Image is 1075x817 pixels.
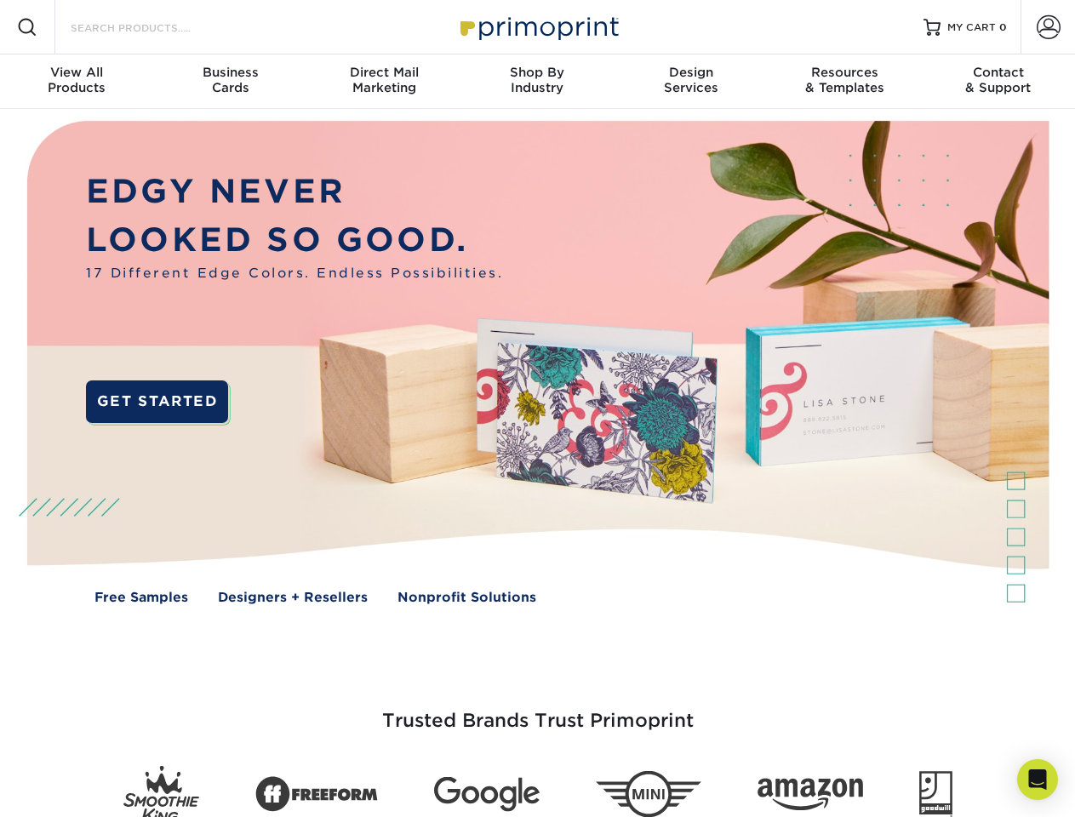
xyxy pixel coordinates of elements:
div: Industry [460,65,614,95]
img: Google [434,777,540,812]
span: 17 Different Edge Colors. Endless Possibilities. [86,264,503,283]
a: Shop ByIndustry [460,54,614,109]
span: 0 [999,21,1007,33]
div: & Templates [768,65,921,95]
a: Resources& Templates [768,54,921,109]
div: Services [615,65,768,95]
span: Contact [922,65,1075,80]
iframe: Google Customer Reviews [4,765,145,811]
a: Designers + Resellers [218,588,368,608]
a: GET STARTED [86,380,228,423]
a: Contact& Support [922,54,1075,109]
div: Cards [153,65,306,95]
img: Amazon [758,779,863,811]
a: BusinessCards [153,54,306,109]
p: EDGY NEVER [86,168,503,216]
h3: Trusted Brands Trust Primoprint [40,669,1036,752]
a: Free Samples [94,588,188,608]
a: Nonprofit Solutions [397,588,536,608]
span: Business [153,65,306,80]
a: DesignServices [615,54,768,109]
img: Goodwill [919,771,952,817]
div: Marketing [307,65,460,95]
span: MY CART [947,20,996,35]
p: LOOKED SO GOOD. [86,216,503,265]
img: Primoprint [453,9,623,45]
span: Design [615,65,768,80]
span: Resources [768,65,921,80]
div: Open Intercom Messenger [1017,759,1058,800]
input: SEARCH PRODUCTS..... [69,17,235,37]
span: Direct Mail [307,65,460,80]
div: & Support [922,65,1075,95]
a: Direct MailMarketing [307,54,460,109]
span: Shop By [460,65,614,80]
